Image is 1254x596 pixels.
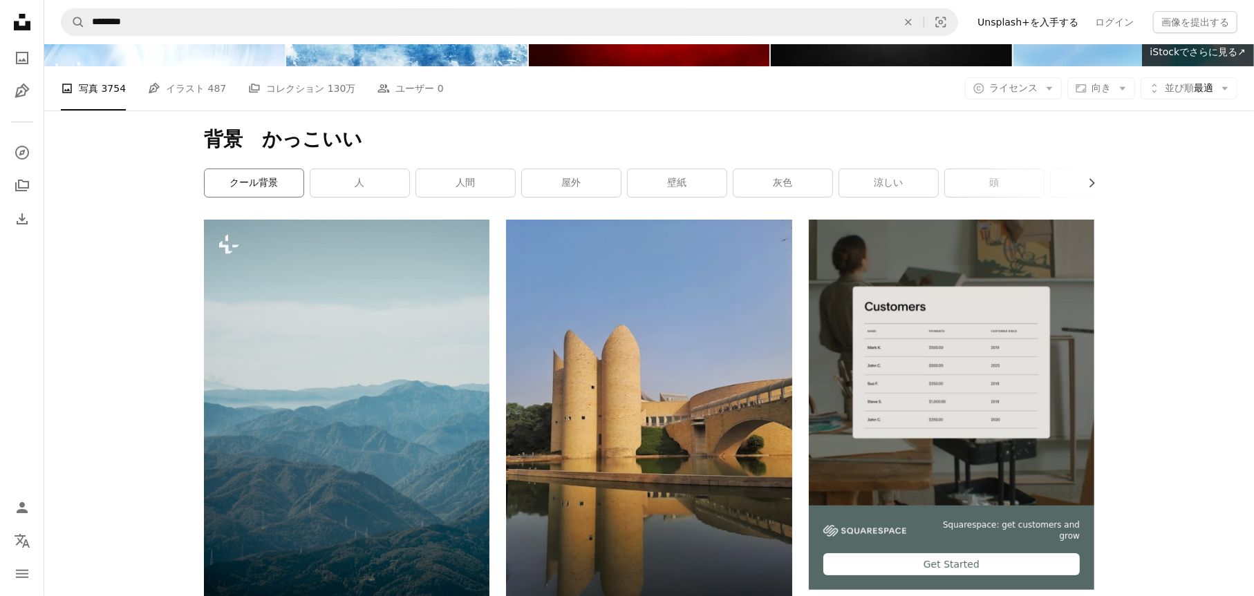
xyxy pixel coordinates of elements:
[989,82,1038,93] span: ライセンス
[248,66,355,110] a: コレクション 130万
[8,44,36,72] a: 写真
[8,205,36,233] a: ダウンロード履歴
[1153,11,1237,33] button: 画像を提出する
[823,553,1080,575] div: Get Started
[1051,169,1150,197] a: 背景
[522,169,621,197] a: 屋外
[205,169,303,197] a: クール背景
[965,77,1062,99] button: ライセンス
[204,427,489,440] a: 遠くから見た山脈
[1079,169,1094,197] button: リストを右にスクロールする
[8,8,36,39] a: ホーム — Unsplash
[733,169,832,197] a: 灰色
[923,519,1080,543] span: Squarespace: get customers and grow
[506,403,792,416] a: 水上に橋が架かる石造りの建物
[1141,77,1237,99] button: 並び順最適
[628,169,727,197] a: 壁紙
[377,66,443,110] a: ユーザー 0
[1087,11,1142,33] a: ログイン
[809,220,1094,505] img: file-1747939376688-baf9a4a454ffimage
[61,8,958,36] form: サイト内でビジュアルを探す
[1150,46,1246,57] span: iStockでさらに見る ↗
[1092,82,1111,93] span: 向き
[328,81,356,96] span: 130万
[1142,39,1254,66] a: iStockでさらに見る↗
[823,525,906,537] img: file-1747939142011-51e5cc87e3c9
[969,11,1087,33] a: Unsplash+を入手する
[839,169,938,197] a: 涼しい
[310,169,409,197] a: 人
[62,9,85,35] button: Unsplashで検索する
[438,81,444,96] span: 0
[893,9,924,35] button: 全てクリア
[924,9,957,35] button: ビジュアル検索
[1165,81,1213,95] span: 最適
[8,494,36,521] a: ログイン / 登録する
[8,560,36,588] button: メニュー
[8,527,36,555] button: 言語
[208,81,227,96] span: 487
[8,77,36,105] a: イラスト
[416,169,515,197] a: 人間
[809,220,1094,590] a: Squarespace: get customers and growGet Started
[945,169,1044,197] a: 頭
[1165,82,1194,93] span: 並び順
[1067,77,1135,99] button: 向き
[8,139,36,166] a: 探す
[8,172,36,200] a: コレクション
[204,127,1094,152] h1: 背景 かっこいい
[148,66,226,110] a: イラスト 487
